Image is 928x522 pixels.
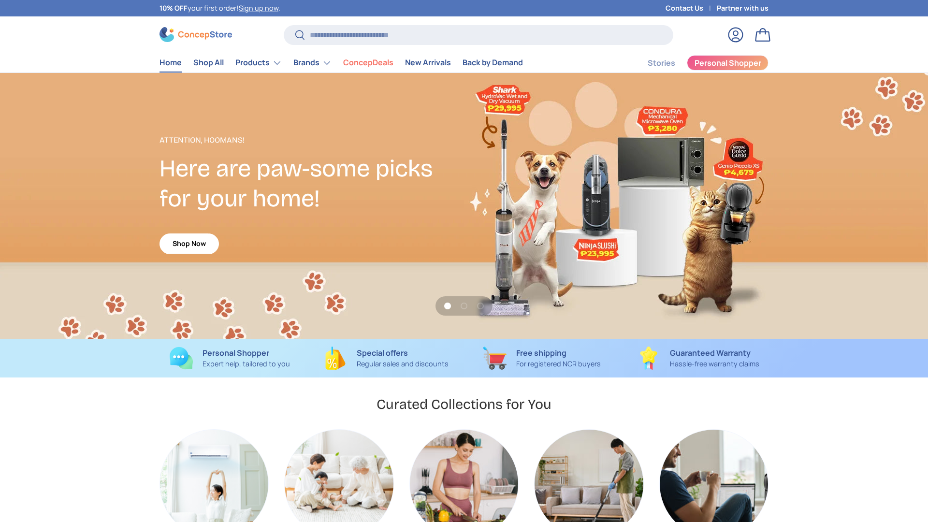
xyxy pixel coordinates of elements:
strong: Special offers [357,348,408,358]
span: Personal Shopper [695,59,761,67]
p: Regular sales and discounts [357,359,449,369]
a: Guaranteed Warranty Hassle-free warranty claims [628,347,768,370]
strong: Personal Shopper [203,348,269,358]
p: For registered NCR buyers [516,359,601,369]
summary: Brands [288,53,337,72]
p: Hassle-free warranty claims [670,359,759,369]
p: Attention, Hoomans! [159,134,464,146]
a: Sign up now [239,3,278,13]
a: ConcepDeals [343,53,393,72]
strong: 10% OFF [159,3,188,13]
img: ConcepStore [159,27,232,42]
p: Expert help, tailored to you [203,359,290,369]
a: Stories [648,54,675,72]
a: Brands [293,53,332,72]
h2: Here are paw-some picks for your home! [159,154,464,214]
h2: Curated Collections for You [377,395,551,413]
a: Home [159,53,182,72]
a: Products [235,53,282,72]
a: Partner with us [717,3,768,14]
a: New Arrivals [405,53,451,72]
summary: Products [230,53,288,72]
strong: Free shipping [516,348,566,358]
p: your first order! . [159,3,280,14]
a: Free shipping For registered NCR buyers [472,347,612,370]
a: Special offers Regular sales and discounts [316,347,456,370]
nav: Primary [159,53,523,72]
a: Personal Shopper [687,55,768,71]
a: Back by Demand [463,53,523,72]
a: Shop Now [159,233,219,254]
a: Shop All [193,53,224,72]
a: Personal Shopper Expert help, tailored to you [159,347,300,370]
nav: Secondary [624,53,768,72]
strong: Guaranteed Warranty [670,348,751,358]
a: Contact Us [666,3,717,14]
